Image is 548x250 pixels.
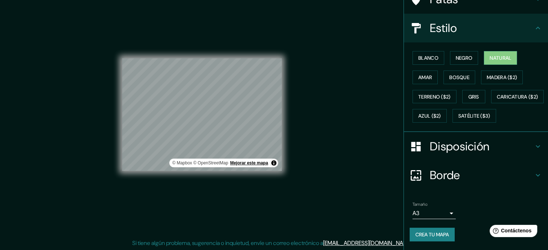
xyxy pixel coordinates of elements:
font: Madera ($2) [487,74,517,81]
button: Amar [413,71,438,84]
canvas: Mapa [122,58,282,171]
font: Natural [490,55,511,61]
font: Bosque [449,74,469,81]
font: Negro [456,55,473,61]
button: Bosque [444,71,475,84]
button: Negro [450,51,478,65]
font: A3 [413,209,419,217]
font: Estilo [430,21,457,36]
font: Gris [468,94,479,100]
a: Map feedback [230,160,268,165]
button: Azul ($2) [413,109,447,123]
font: Mejorar este mapa [230,160,268,165]
button: Crea tu mapa [410,228,455,241]
font: Crea tu mapa [415,231,449,238]
iframe: Lanzador de widgets de ayuda [484,222,540,242]
div: Disposición [404,132,548,161]
font: Si tiene algún problema, sugerencia o inquietud, envíe un correo electrónico a [132,239,323,247]
font: Borde [430,168,460,183]
button: Terreno ($2) [413,90,456,104]
a: Mapa de OpenStreet [193,160,228,165]
button: Satélite ($3) [453,109,496,123]
font: Disposición [430,139,489,154]
div: A3 [413,208,456,219]
button: Activar o desactivar atribución [269,159,278,167]
button: Caricatura ($2) [491,90,544,104]
font: Azul ($2) [418,113,441,119]
font: © OpenStreetMap [193,160,228,165]
font: Tamaño [413,201,427,207]
font: Terreno ($2) [418,94,451,100]
button: Natural [484,51,517,65]
a: Mapbox [172,160,192,165]
a: [EMAIL_ADDRESS][DOMAIN_NAME] [323,239,412,247]
font: Amar [418,74,432,81]
button: Gris [462,90,485,104]
font: Satélite ($3) [458,113,490,119]
font: Blanco [418,55,438,61]
font: © Mapbox [172,160,192,165]
div: Borde [404,161,548,190]
button: Madera ($2) [481,71,523,84]
div: Estilo [404,14,548,42]
button: Blanco [413,51,444,65]
font: Caricatura ($2) [497,94,538,100]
